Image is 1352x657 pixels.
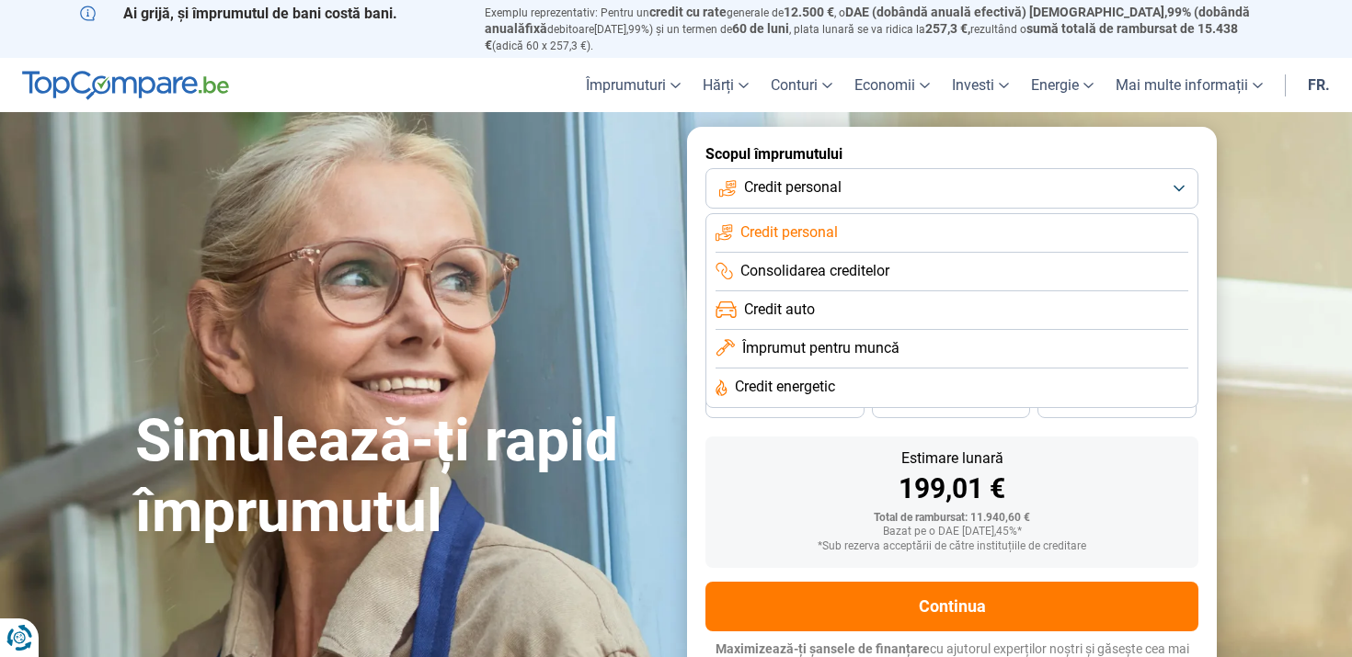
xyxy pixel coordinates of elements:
a: fr. [1297,58,1341,112]
font: Energie [1031,76,1079,94]
font: ​​debitoare [547,23,594,36]
a: Economii [843,58,941,112]
font: credit cu rate [649,5,727,19]
font: fr. [1308,76,1330,94]
font: Scopul împrumutului [705,145,842,163]
font: Consolidarea creditelor [740,262,889,279]
img: TopCompare [22,71,229,100]
button: Credit personal [705,168,1198,209]
font: Împrumut pentru muncă [742,339,899,357]
font: Simulează-ți rapid împrumutul [135,406,618,546]
font: Hărți [703,76,734,94]
a: Împrumuturi [575,58,692,112]
font: , o [834,6,845,19]
font: Credit energetic [735,378,835,395]
font: [DATE],99%) și un termen de [594,23,732,36]
font: Economii [854,76,915,94]
font: 60 de luni [732,21,789,36]
font: Estimare lunară [901,449,1003,467]
font: Total de rambursat: 11.940,60 € [874,511,1030,524]
font: Ai grijă, și împrumutul de bani costă bani. [123,5,397,22]
font: Mai multe informații [1116,76,1248,94]
a: Hărți [692,58,760,112]
font: Credit personal [744,178,842,196]
font: Continua [919,596,986,616]
font: 199,01 € [899,472,1005,504]
a: Investi [941,58,1020,112]
font: 257,3 €, [925,21,970,36]
font: Credit personal [740,223,838,241]
font: Exemplu reprezentativ: Pentru un [485,6,649,19]
font: Bazat pe o DAE [DATE],45%* [883,525,1022,538]
a: Energie [1020,58,1105,112]
font: Investi [952,76,994,94]
font: (adică 60 x 257,3 €). [492,40,593,52]
font: Credit auto [744,300,815,318]
a: Mai multe informații [1105,58,1274,112]
button: Continua [705,582,1198,631]
font: Conturi [771,76,818,94]
font: fixă [525,21,547,36]
font: DAE (dobândă anuală efectivă) [DEMOGRAPHIC_DATA],99% (dobândă anuală [485,5,1250,36]
font: *Sub rezerva acceptării de către instituțiile de creditare [818,539,1086,552]
a: Conturi [760,58,843,112]
font: 12.500 € [784,5,834,19]
font: , plata lunară se va ridica la [789,23,925,36]
font: sumă totală de rambursat de 15.438 € [485,21,1238,52]
font: rezultând o [970,23,1026,36]
font: Împrumuturi [586,76,666,94]
font: generale de [727,6,784,19]
font: Maximizează-ți șansele de finanțare [716,641,930,656]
